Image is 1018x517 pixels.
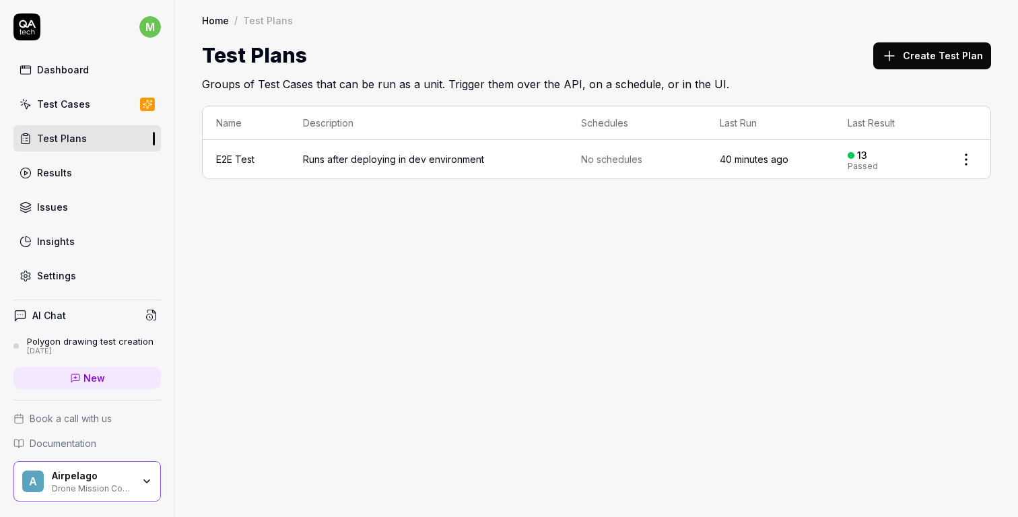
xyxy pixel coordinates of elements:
button: m [139,13,161,40]
span: Documentation [30,436,96,450]
div: Results [37,166,72,180]
span: No schedules [581,152,642,166]
div: Test Plans [37,131,87,145]
time: 40 minutes ago [720,153,788,165]
div: 13 [857,149,867,162]
button: Create Test Plan [873,42,991,69]
a: Test Plans [13,125,161,151]
a: Test Cases [13,91,161,117]
a: Dashboard [13,57,161,83]
a: New [13,367,161,389]
span: m [139,16,161,38]
th: Name [203,106,290,140]
th: Description [290,106,567,140]
div: [DATE] [27,347,154,356]
div: Passed [848,162,878,170]
span: Runs after deploying in dev environment [303,152,553,166]
button: AAirpelagoDrone Mission Control [13,461,161,502]
span: New [83,371,105,385]
th: Schedules [568,106,707,140]
h4: AI Chat [32,308,66,322]
a: E2E Test [216,153,254,165]
h1: Test Plans [202,40,307,71]
div: Airpelago [52,470,133,482]
th: Last Run [706,106,834,140]
div: Test Cases [37,97,90,111]
a: Polygon drawing test creation[DATE] [13,336,161,356]
span: Book a call with us [30,411,112,425]
div: Drone Mission Control [52,482,133,493]
a: Settings [13,263,161,289]
div: Polygon drawing test creation [27,336,154,347]
a: Home [202,13,229,27]
div: Issues [37,200,68,214]
div: Insights [37,234,75,248]
div: Test Plans [243,13,293,27]
span: A [22,471,44,492]
div: / [234,13,238,27]
div: Dashboard [37,63,89,77]
th: Last Result [834,106,942,140]
a: Insights [13,228,161,254]
div: Settings [37,269,76,283]
a: Book a call with us [13,411,161,425]
a: Documentation [13,436,161,450]
a: Results [13,160,161,186]
h2: Groups of Test Cases that can be run as a unit. Trigger them over the API, on a schedule, or in t... [202,71,991,92]
a: Issues [13,194,161,220]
